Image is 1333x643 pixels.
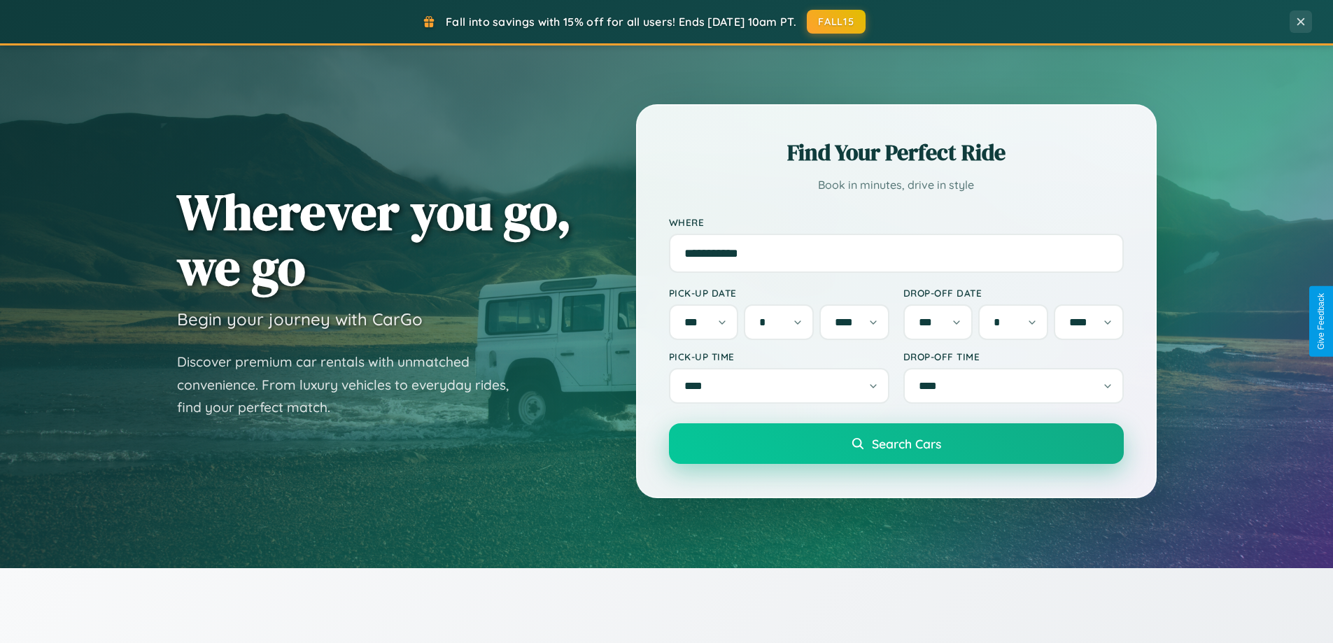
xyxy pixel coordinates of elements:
h3: Begin your journey with CarGo [177,309,423,330]
label: Drop-off Date [903,287,1124,299]
h2: Find Your Perfect Ride [669,137,1124,168]
p: Discover premium car rentals with unmatched convenience. From luxury vehicles to everyday rides, ... [177,351,527,419]
label: Pick-up Date [669,287,889,299]
span: Search Cars [872,436,941,451]
label: Where [669,216,1124,228]
label: Drop-off Time [903,351,1124,362]
div: Give Feedback [1316,293,1326,350]
p: Book in minutes, drive in style [669,175,1124,195]
label: Pick-up Time [669,351,889,362]
h1: Wherever you go, we go [177,184,572,295]
span: Fall into savings with 15% off for all users! Ends [DATE] 10am PT. [446,15,796,29]
button: FALL15 [807,10,866,34]
button: Search Cars [669,423,1124,464]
